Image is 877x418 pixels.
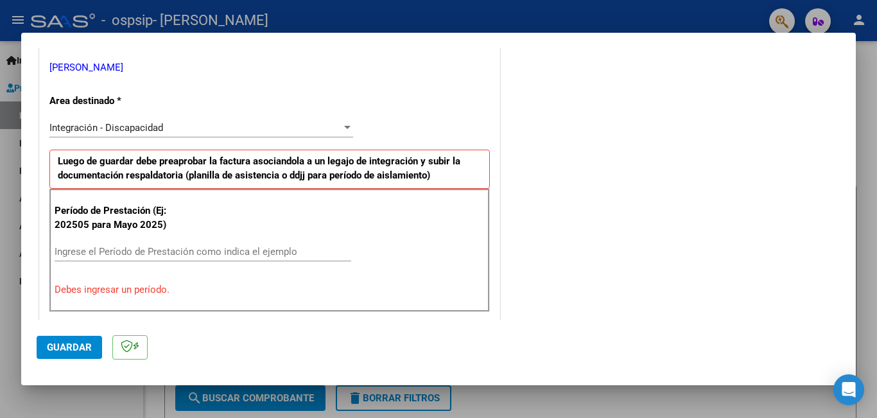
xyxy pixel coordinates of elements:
[47,342,92,353] span: Guardar
[833,374,864,405] div: Open Intercom Messenger
[37,336,102,359] button: Guardar
[49,60,490,75] p: [PERSON_NAME]
[55,204,184,232] p: Período de Prestación (Ej: 202505 para Mayo 2025)
[49,94,182,109] p: Area destinado *
[58,155,460,182] strong: Luego de guardar debe preaprobar la factura asociandola a un legajo de integración y subir la doc...
[49,122,163,134] span: Integración - Discapacidad
[55,283,485,297] p: Debes ingresar un período.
